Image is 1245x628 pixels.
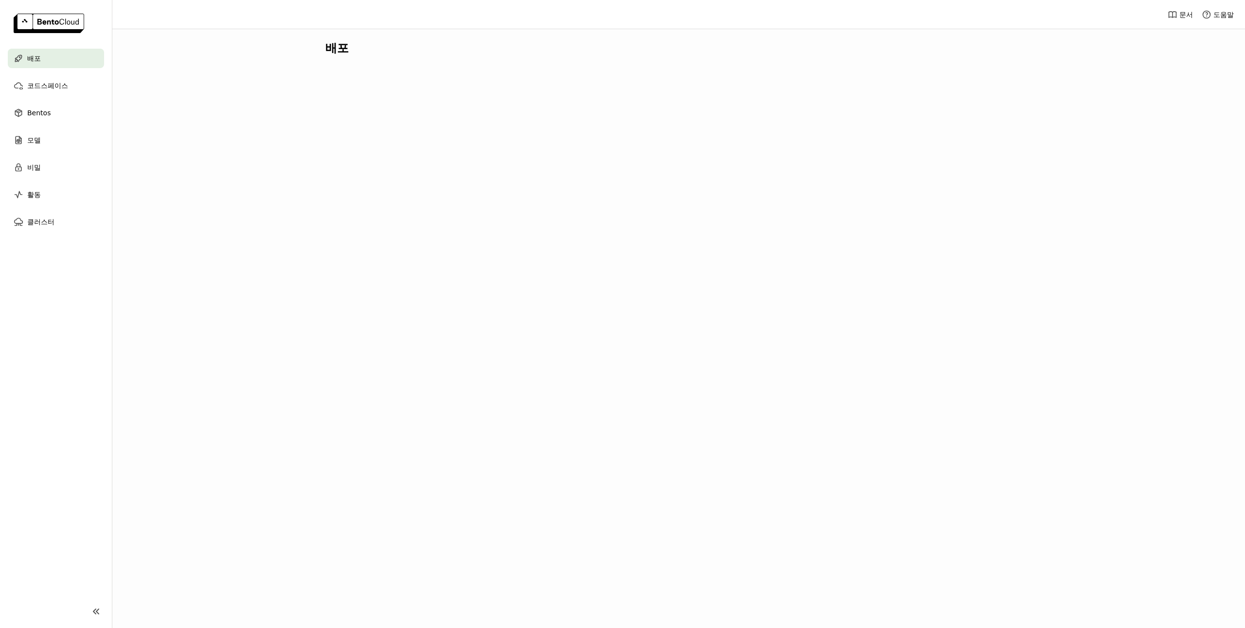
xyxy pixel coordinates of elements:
[27,107,51,119] span: Bentos
[1179,10,1193,19] span: 문서
[27,189,41,200] span: 활동
[27,80,68,91] span: 코드스페이스
[325,41,1032,55] div: 배포
[1168,10,1193,19] a: 문서
[1202,10,1234,19] div: 도움말
[27,134,41,146] span: 모델
[8,103,104,123] a: Bentos
[27,53,41,64] span: 배포
[27,161,41,173] span: 비밀
[14,14,84,33] img: logo
[27,216,54,228] span: 클러스터
[8,130,104,150] a: 모델
[8,158,104,177] a: 비밀
[8,212,104,232] a: 클러스터
[1213,10,1234,19] span: 도움말
[8,185,104,204] a: 활동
